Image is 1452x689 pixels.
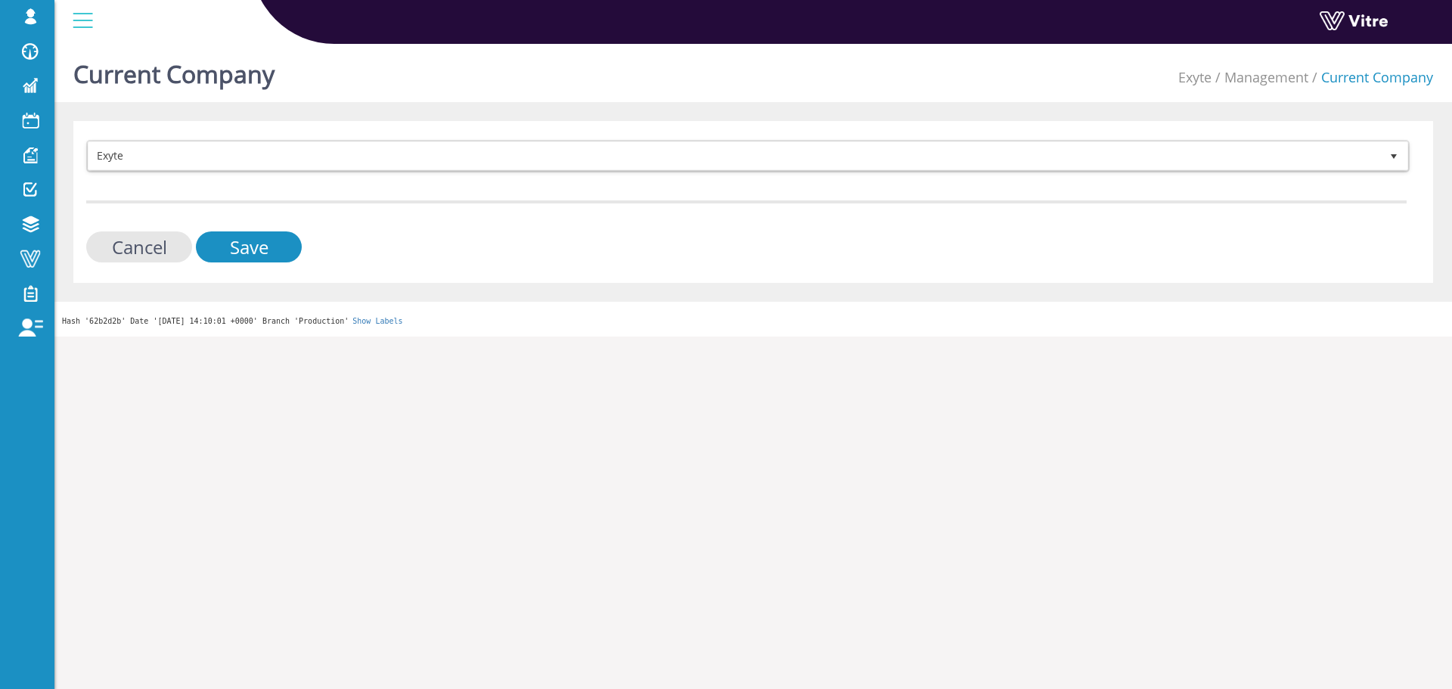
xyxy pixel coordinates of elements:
li: Current Company [1308,68,1433,88]
li: Management [1212,68,1308,88]
a: Show Labels [352,317,402,325]
span: Exyte [88,142,1380,169]
input: Cancel [86,231,192,262]
input: Save [196,231,302,262]
span: select [1380,142,1407,169]
span: Hash '62b2d2b' Date '[DATE] 14:10:01 +0000' Branch 'Production' [62,317,349,325]
h1: Current Company [73,38,275,102]
a: Exyte [1178,68,1212,86]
